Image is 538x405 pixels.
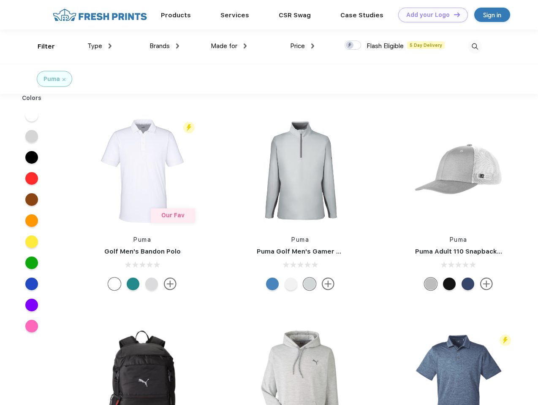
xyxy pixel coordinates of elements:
[38,42,55,51] div: Filter
[279,11,311,19] a: CSR Swag
[87,42,102,50] span: Type
[322,278,334,290] img: more.svg
[367,42,404,50] span: Flash Eligible
[244,115,356,227] img: func=resize&h=266
[183,122,195,133] img: flash_active_toggle.svg
[211,42,237,50] span: Made for
[161,212,185,219] span: Our Fav
[500,335,511,346] img: flash_active_toggle.svg
[86,115,198,227] img: func=resize&h=266
[145,278,158,290] div: High Rise
[443,278,456,290] div: Pma Blk with Pma Blk
[407,41,445,49] span: 5 Day Delivery
[266,278,279,290] div: Bright Cobalt
[62,78,65,81] img: filter_cancel.svg
[462,278,474,290] div: Peacoat with Qut Shd
[244,43,247,49] img: dropdown.png
[176,43,179,49] img: dropdown.png
[402,115,515,227] img: func=resize&h=266
[483,10,501,20] div: Sign in
[291,236,309,243] a: Puma
[164,278,177,290] img: more.svg
[104,248,181,255] a: Golf Men's Bandon Polo
[43,75,60,84] div: Puma
[474,8,510,22] a: Sign in
[50,8,149,22] img: fo%20logo%202.webp
[424,278,437,290] div: Quarry with Brt Whit
[257,248,390,255] a: Puma Golf Men's Gamer Golf Quarter-Zip
[149,42,170,50] span: Brands
[285,278,297,290] div: Bright White
[161,11,191,19] a: Products
[220,11,249,19] a: Services
[109,43,111,49] img: dropdown.png
[468,40,482,54] img: desktop_search.svg
[16,94,48,103] div: Colors
[108,278,121,290] div: Bright White
[406,11,450,19] div: Add your Logo
[480,278,493,290] img: more.svg
[290,42,305,50] span: Price
[450,236,467,243] a: Puma
[303,278,316,290] div: High Rise
[127,278,139,290] div: Green Lagoon
[454,12,460,17] img: DT
[133,236,151,243] a: Puma
[311,43,314,49] img: dropdown.png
